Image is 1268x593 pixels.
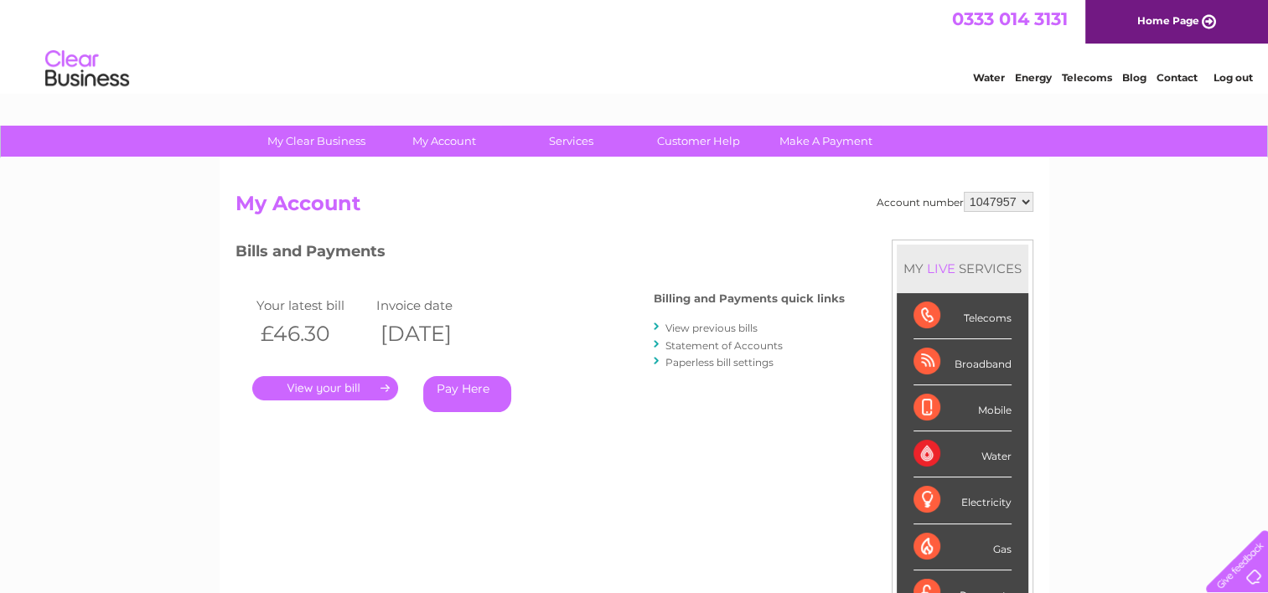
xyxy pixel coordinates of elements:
[1122,71,1146,84] a: Blog
[502,126,640,157] a: Services
[235,240,845,269] h3: Bills and Payments
[913,477,1012,523] div: Electricity
[1157,71,1198,84] a: Contact
[247,126,386,157] a: My Clear Business
[1015,71,1052,84] a: Energy
[757,126,895,157] a: Make A Payment
[913,339,1012,385] div: Broadband
[252,317,373,351] th: £46.30
[913,293,1012,339] div: Telecoms
[897,245,1028,292] div: MY SERVICES
[372,317,493,351] th: [DATE]
[924,260,959,276] div: LIVE
[629,126,768,157] a: Customer Help
[1213,71,1252,84] a: Log out
[665,339,783,352] a: Statement of Accounts
[913,385,1012,431] div: Mobile
[665,322,758,334] a: View previous bills
[665,356,774,369] a: Paperless bill settings
[372,294,493,317] td: Invoice date
[375,126,513,157] a: My Account
[44,44,130,95] img: logo.png
[952,8,1068,29] a: 0333 014 3131
[913,431,1012,477] div: Water
[252,376,398,400] a: .
[423,376,511,412] a: Pay Here
[654,292,845,305] h4: Billing and Payments quick links
[1062,71,1112,84] a: Telecoms
[235,192,1033,224] h2: My Account
[239,9,1031,81] div: Clear Business is a trading name of Verastar Limited (registered in [GEOGRAPHIC_DATA] No. 3667643...
[913,524,1012,570] div: Gas
[973,71,1005,84] a: Water
[877,192,1033,212] div: Account number
[252,294,373,317] td: Your latest bill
